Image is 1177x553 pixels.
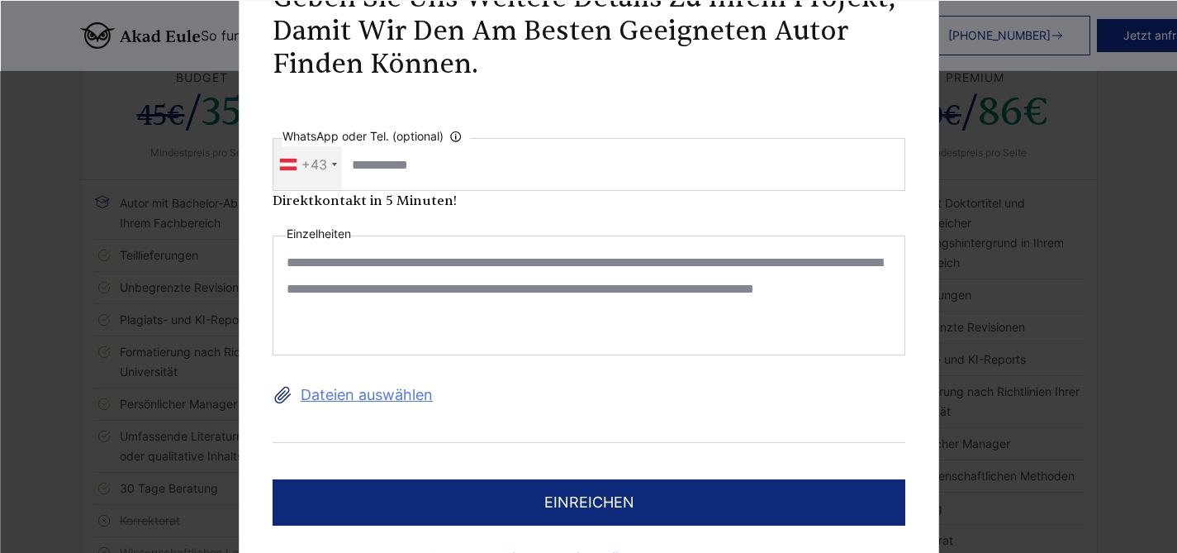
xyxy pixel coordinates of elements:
div: Telephone country code [273,139,342,190]
label: Einzelheiten [287,224,351,244]
label: Dateien auswählen [273,382,905,408]
button: einreichen [273,479,905,526]
label: WhatsApp oder Tel. (optional) [282,126,470,146]
div: Direktkontakt in 5 Minuten! [273,191,905,211]
div: +43 [301,151,327,178]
